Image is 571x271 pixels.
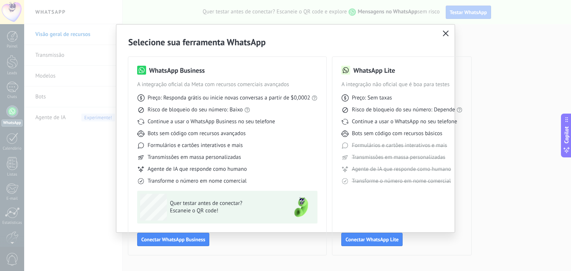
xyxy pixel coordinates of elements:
span: Preço: Sem taxas [352,94,392,102]
span: Agente de IA que responde como humano [148,166,247,173]
span: Escaneie o QR code! [170,207,278,215]
h2: Selecione sua ferramenta WhatsApp [128,36,443,48]
span: Risco de bloqueio do seu número: Depende [352,106,455,114]
span: Bots sem código com recursos básicos [352,130,442,137]
span: Quer testar antes de conectar? [170,200,278,207]
span: Formulários e cartões interativos e mais [148,142,243,149]
h3: WhatsApp Business [149,66,205,75]
span: Conectar WhatsApp Business [141,237,205,242]
img: green-phone.png [288,194,314,221]
span: Continue a usar o WhatsApp Business no seu telefone [148,118,275,125]
span: Agente de IA que responde como humano [352,166,451,173]
span: A integração oficial da Meta com recursos comerciais avançados [137,81,317,88]
span: Preço: Responda grátis ou inicie novas conversas a partir de $0,0002 [148,94,310,102]
span: Transforme o número em nome comercial [148,177,246,185]
span: Transmissões em massa personalizadas [148,154,241,161]
span: Transmissões em massa personalizadas [352,154,445,161]
span: Formulários e cartões interativos e mais [352,142,447,149]
span: A integração não oficial que é boa para testes [341,81,462,88]
button: Conectar WhatsApp Business [137,233,209,246]
span: Bots sem código com recursos avançados [148,130,246,137]
span: Risco de bloqueio do seu número: Baixo [148,106,243,114]
span: Conectar WhatsApp Lite [345,237,399,242]
h3: WhatsApp Lite [353,66,395,75]
button: Conectar WhatsApp Lite [341,233,403,246]
span: Transforme o número em nome comercial [352,177,451,185]
span: Continue a usar o WhatsApp no seu telefone [352,118,457,125]
span: Copilot [563,127,570,144]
